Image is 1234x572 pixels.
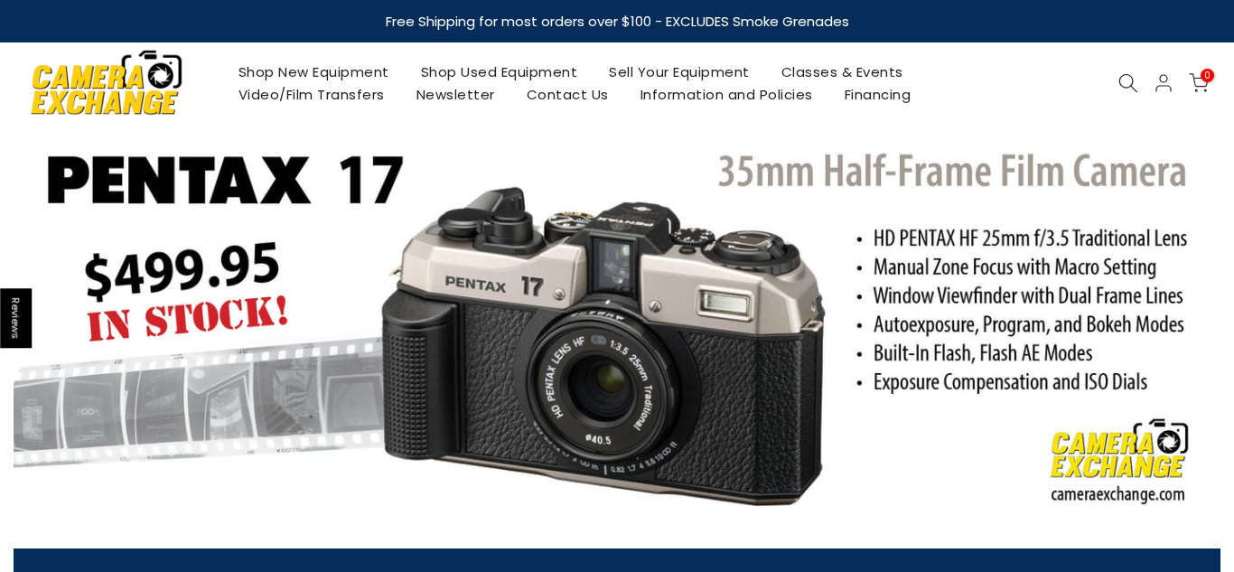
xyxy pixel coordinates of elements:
[765,61,919,83] a: Classes & Events
[1189,73,1209,93] a: 0
[222,83,400,106] a: Video/Film Transfers
[603,496,612,506] li: Page dot 3
[624,83,828,106] a: Information and Policies
[1201,69,1214,82] span: 0
[640,496,650,506] li: Page dot 5
[828,83,927,106] a: Financing
[594,61,766,83] a: Sell Your Equipment
[622,496,631,506] li: Page dot 4
[222,61,405,83] a: Shop New Equipment
[659,496,669,506] li: Page dot 6
[565,496,575,506] li: Page dot 1
[405,61,594,83] a: Shop Used Equipment
[510,83,624,106] a: Contact Us
[386,12,849,31] strong: Free Shipping for most orders over $100 - EXCLUDES Smoke Grenades
[584,496,594,506] li: Page dot 2
[400,83,510,106] a: Newsletter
